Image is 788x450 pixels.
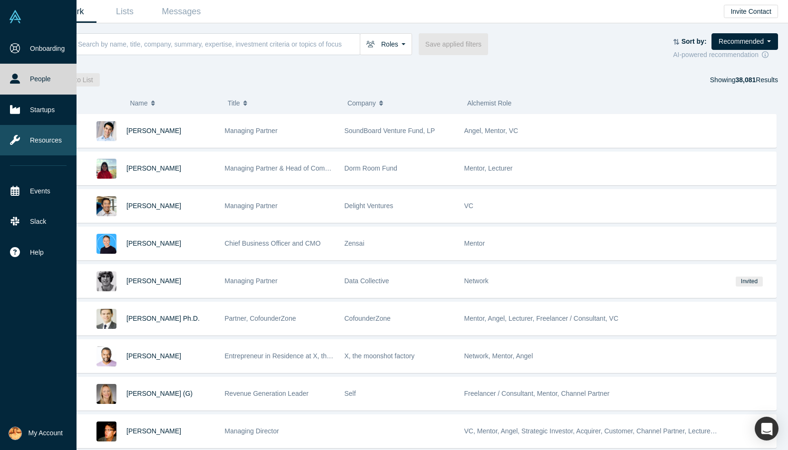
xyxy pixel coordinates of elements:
button: Invite Contact [724,5,778,18]
img: Robin Daniels's Profile Image [96,234,116,254]
img: Gordana Vuckovic (G)'s Profile Image [96,384,116,404]
img: Jon Sofield's Profile Image [96,421,116,441]
img: Jonathan Hakakian's Profile Image [96,121,116,141]
span: Managing Partner [225,277,278,285]
span: Freelancer / Consultant, Mentor, Channel Partner [464,390,610,397]
a: Messages [153,0,210,23]
span: Alchemist Role [467,99,511,107]
a: [PERSON_NAME] Ph.D. [126,315,200,322]
img: Tomasz Golinski Ph.D.'s Profile Image [96,309,116,329]
span: Data Collective [345,277,389,285]
a: [PERSON_NAME] [126,202,181,210]
img: Alchemist Vault Logo [9,10,22,23]
span: Entrepreneur in Residence at X, the moonshot factory [225,352,384,360]
a: [PERSON_NAME] [126,352,181,360]
strong: 38,081 [735,76,756,84]
span: Managing Director [225,427,279,435]
input: Search by name, title, company, summary, expertise, investment criteria or topics of focus [77,33,360,55]
strong: Sort by: [682,38,707,45]
a: [PERSON_NAME] [126,239,181,247]
button: My Account [9,427,63,440]
span: My Account [29,428,63,438]
button: Roles [360,33,412,55]
a: [PERSON_NAME] [126,277,181,285]
span: Managing Partner & Head of Community, Dorm Room Fund [225,164,401,172]
span: Network [464,277,489,285]
span: Mentor [464,239,485,247]
span: CofounderZone [345,315,391,322]
span: VC [464,202,473,210]
span: Managing Partner [225,127,278,134]
div: AI-powered recommendation [673,50,778,60]
button: Save applied filters [419,33,488,55]
a: [PERSON_NAME] [126,127,181,134]
span: Network, Mentor, Angel [464,352,533,360]
img: Clarence Wooten's Profile Image [96,346,116,366]
img: Zachary Bogue's Profile Image [96,271,116,291]
span: Partner, CofounderZone [225,315,296,322]
span: Dorm Room Fund [345,164,397,172]
span: Mentor, Lecturer [464,164,513,172]
img: Dai Watanabe's Profile Image [96,196,116,216]
button: Company [347,93,457,113]
a: Lists [96,0,153,23]
button: Name [130,93,218,113]
span: Managing Partner [225,202,278,210]
span: Invited [736,277,762,287]
span: Revenue Generation Leader [225,390,309,397]
span: Help [30,248,44,258]
img: Sumina Koiso's Account [9,427,22,440]
a: [PERSON_NAME] [126,427,181,435]
span: Title [228,93,240,113]
div: Showing [710,73,778,86]
span: Chief Business Officer and CMO [225,239,321,247]
button: Add to List [55,73,100,86]
a: [PERSON_NAME] (G) [126,390,192,397]
a: [PERSON_NAME] [126,164,181,172]
span: Angel, Mentor, VC [464,127,519,134]
span: Self [345,390,356,397]
button: Title [228,93,337,113]
span: Mentor, Angel, Lecturer, Freelancer / Consultant, VC [464,315,619,322]
img: Melissa Li's Profile Image [96,159,116,179]
span: Delight Ventures [345,202,394,210]
span: Company [347,93,376,113]
span: Results [735,76,778,84]
span: Zensai [345,239,365,247]
span: SoundBoard Venture Fund, LP [345,127,435,134]
button: Recommended [711,33,778,50]
span: X, the moonshot factory [345,352,415,360]
span: Name [130,93,147,113]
